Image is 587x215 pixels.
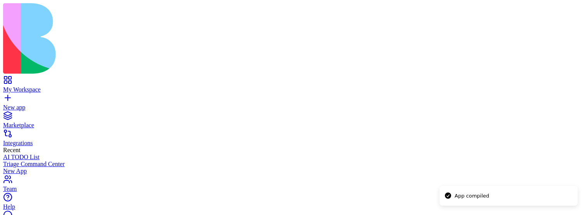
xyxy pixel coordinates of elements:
[97,43,132,58] button: Agenda
[16,32,100,41] span: [DATE] – [DATE]
[15,15,48,30] button: [DATE]
[3,115,584,129] a: Marketplace
[3,147,20,153] span: Recent
[15,43,45,58] button: Month
[3,186,584,192] div: Team
[455,192,489,200] div: App compiled
[3,196,584,210] a: Help
[3,133,584,147] a: Integrations
[3,3,315,74] img: logo
[3,161,584,168] a: Triage Command Center
[3,203,584,210] div: Help
[3,97,584,111] a: New app
[73,43,97,58] button: Day
[3,122,584,129] div: Marketplace
[3,154,584,161] a: AI TODO List
[3,86,584,93] div: My Workspace
[3,79,584,93] a: My Workspace
[74,15,100,30] button: Next
[3,140,584,147] div: Integrations
[45,43,74,58] button: Week
[47,15,74,30] button: Back
[3,104,584,111] div: New app
[3,179,584,192] a: Team
[3,168,584,175] a: New App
